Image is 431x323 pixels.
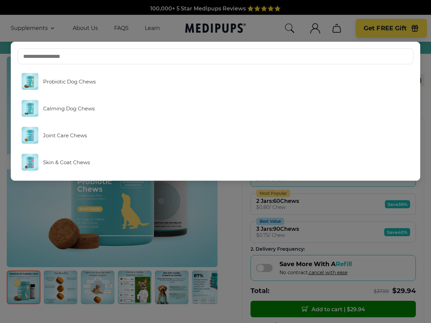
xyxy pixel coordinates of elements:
[18,70,413,93] a: Probiotic Dog Chews
[43,132,87,139] span: Joint Care Chews
[18,123,413,147] a: Joint Care Chews
[43,159,90,166] span: Skin & Coat Chews
[43,78,96,85] span: Probiotic Dog Chews
[22,73,38,90] img: Probiotic Dog Chews
[22,127,38,144] img: Joint Care Chews
[22,154,38,171] img: Skin & Coat Chews
[43,105,95,112] span: Calming Dog Chews
[18,97,413,120] a: Calming Dog Chews
[22,100,38,117] img: Calming Dog Chews
[18,150,413,174] a: Skin & Coat Chews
